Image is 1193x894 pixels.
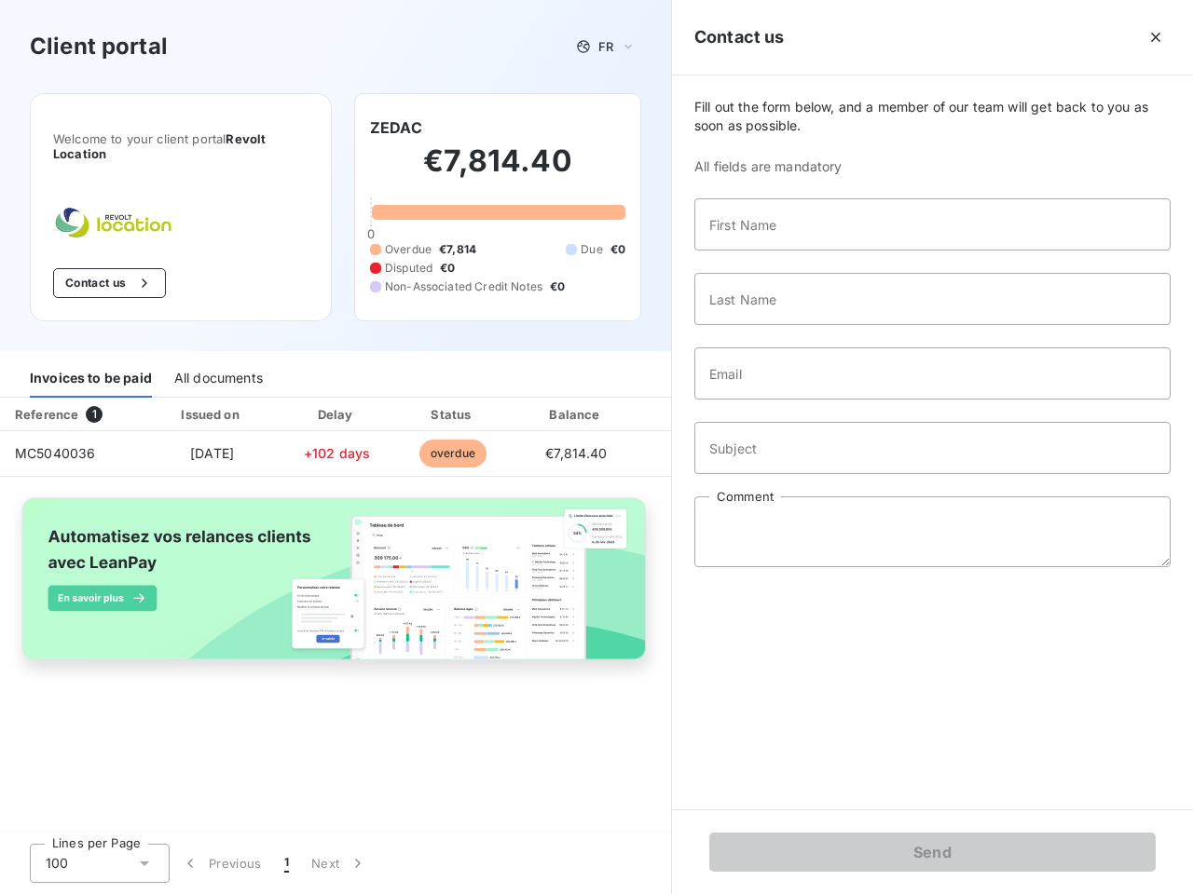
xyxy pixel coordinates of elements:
div: Invoices to be paid [30,359,152,398]
span: €7,814.40 [545,445,607,461]
div: Reference [15,407,78,422]
span: Revolt Location [53,131,266,161]
span: MC5040036 [15,445,95,461]
span: overdue [419,440,487,467]
div: PDF [644,405,738,424]
input: placeholder [694,198,1171,251]
img: Company logo [53,206,172,238]
input: placeholder [694,347,1171,400]
span: Fill out the form below, and a member of our team will get back to you as soon as possible. [694,98,1171,135]
input: placeholder [694,422,1171,474]
span: €0 [440,260,455,277]
img: banner [7,488,664,687]
span: Non-Associated Credit Notes [385,278,542,295]
span: 1 [86,406,103,423]
button: Previous [170,844,273,883]
button: 1 [273,844,300,883]
div: All documents [174,359,263,398]
div: Issued on [147,405,276,424]
span: FR [598,39,613,54]
input: placeholder [694,273,1171,325]
h5: Contact us [694,24,785,50]
span: Welcome to your client portal [53,131,309,161]
div: Balance [515,405,637,424]
div: Delay [284,405,391,424]
h3: Client portal [30,30,168,63]
span: Due [581,241,602,258]
span: All fields are mandatory [694,157,1171,176]
span: 1 [284,854,289,873]
div: Status [397,405,508,424]
button: Contact us [53,268,166,298]
span: Overdue [385,241,432,258]
span: [DATE] [190,445,234,461]
span: €0 [610,241,625,258]
span: 0 [367,226,375,241]
span: €7,814 [439,241,476,258]
span: 100 [46,854,68,873]
button: Send [709,833,1156,872]
span: €0 [550,278,565,295]
h2: €7,814.40 [370,142,625,198]
span: Disputed [385,260,432,277]
span: +102 days [304,445,370,461]
button: Next [300,844,378,883]
h6: ZEDAC [370,116,422,139]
